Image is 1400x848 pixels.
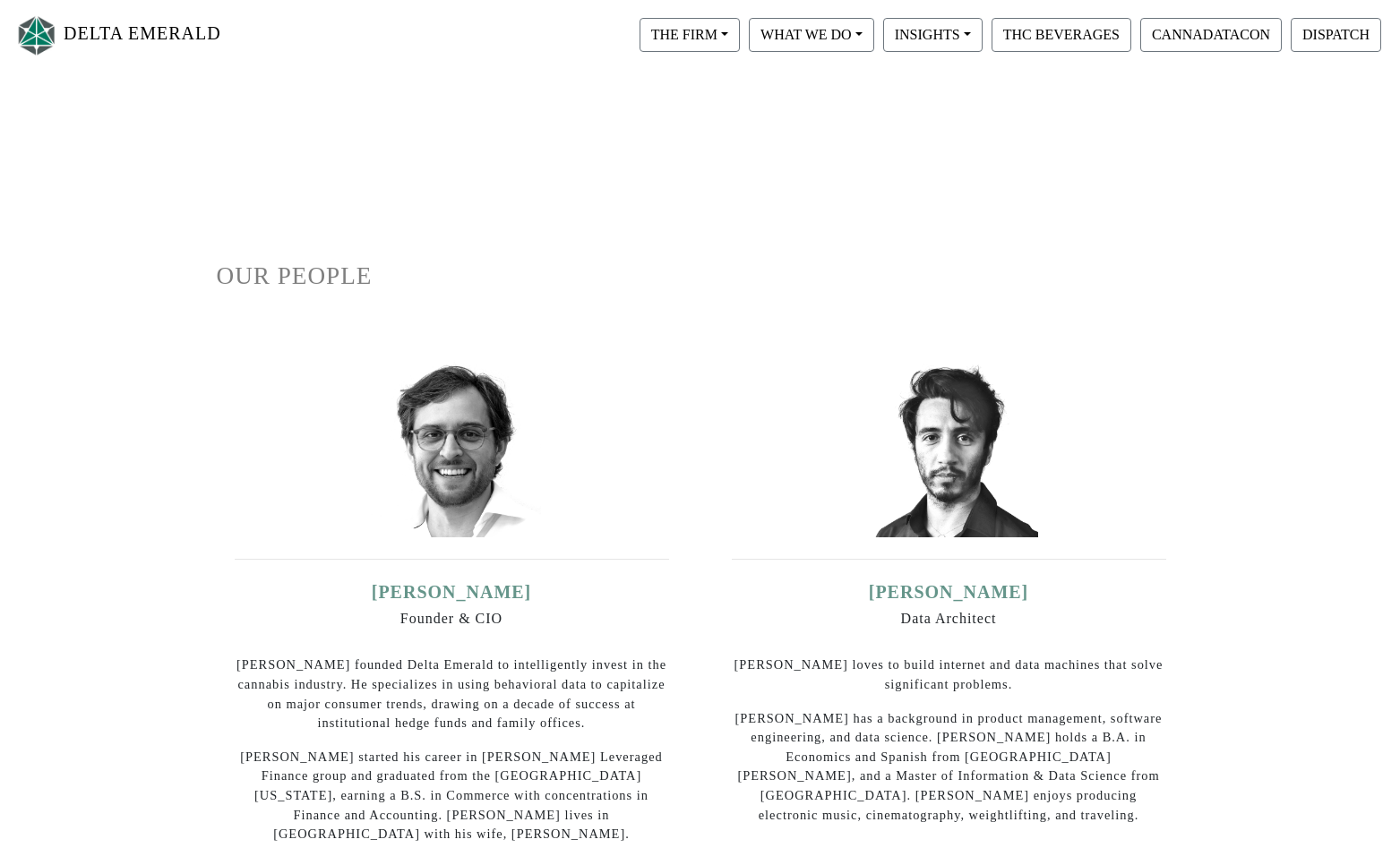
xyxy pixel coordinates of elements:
[1291,18,1381,52] button: DISPATCH
[987,26,1136,41] a: THC BEVERAGES
[732,655,1166,694] p: [PERSON_NAME] loves to build internet and data machines that solve significant problems.
[732,709,1166,826] p: [PERSON_NAME] has a background in product management, software engineering, and data science. [PE...
[732,610,1166,627] h6: Data Architect
[640,18,740,52] button: THE FIRM
[217,261,1184,291] h1: OUR PEOPLE
[992,18,1131,52] button: THC BEVERAGES
[869,582,1029,602] a: [PERSON_NAME]
[14,7,221,64] a: DELTA EMERALD
[235,748,669,844] p: [PERSON_NAME] started his career in [PERSON_NAME] Leveraged Finance group and graduated from the ...
[235,655,669,732] p: [PERSON_NAME] founded Delta Emerald to intelligently invest in the cannabis industry. He speciali...
[1140,18,1282,52] button: CANNADATACON
[883,18,983,52] button: INSIGHTS
[372,582,532,602] a: [PERSON_NAME]
[235,610,669,627] h6: Founder & CIO
[362,358,541,537] img: ian
[859,358,1038,537] img: david
[1136,26,1286,41] a: CANNADATACON
[1286,26,1386,41] a: DISPATCH
[14,12,59,59] img: Logo
[749,18,874,52] button: WHAT WE DO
